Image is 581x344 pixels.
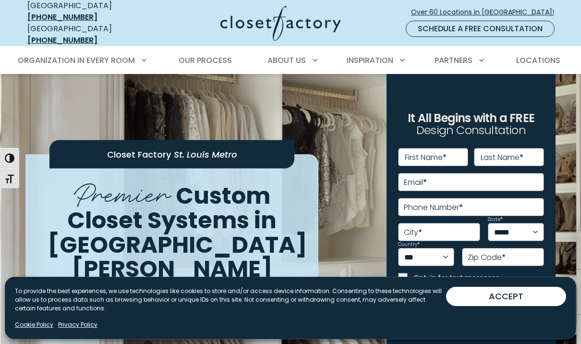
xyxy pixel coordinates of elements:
[404,229,422,236] label: City
[107,148,171,160] span: Closet Factory
[67,180,277,236] span: Custom Closet Systems in
[48,228,307,285] span: [GEOGRAPHIC_DATA][PERSON_NAME]
[404,179,427,186] label: Email
[411,7,562,17] span: Over 60 Locations in [GEOGRAPHIC_DATA]!
[413,273,544,283] label: Opt-in for text messages
[406,21,555,37] a: Schedule a Free Consultation
[488,217,503,222] label: State
[74,170,170,213] span: Premier
[27,23,145,46] div: [GEOGRAPHIC_DATA]
[27,35,97,46] a: [PHONE_NUMBER]
[416,123,526,138] span: Design Consultation
[58,320,97,329] a: Privacy Policy
[408,110,534,126] span: It All Begins with a FREE
[220,6,341,41] img: Closet Factory Logo
[347,55,393,66] span: Inspiration
[15,287,446,313] p: To provide the best experiences, we use technologies like cookies to store and/or access device i...
[468,254,506,261] label: Zip Code
[516,55,560,66] span: Locations
[446,287,566,306] button: ACCEPT
[18,55,135,66] span: Organization in Every Room
[404,204,463,211] label: Phone Number
[405,154,447,161] label: First Name
[398,242,420,247] label: Country
[435,55,472,66] span: Partners
[267,55,306,66] span: About Us
[411,4,562,21] a: Over 60 Locations in [GEOGRAPHIC_DATA]!
[11,47,570,74] nav: Primary Menu
[27,12,97,23] a: [PHONE_NUMBER]
[15,320,53,329] a: Cookie Policy
[481,154,523,161] label: Last Name
[179,55,232,66] span: Our Process
[174,148,237,160] span: St. Louis Metro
